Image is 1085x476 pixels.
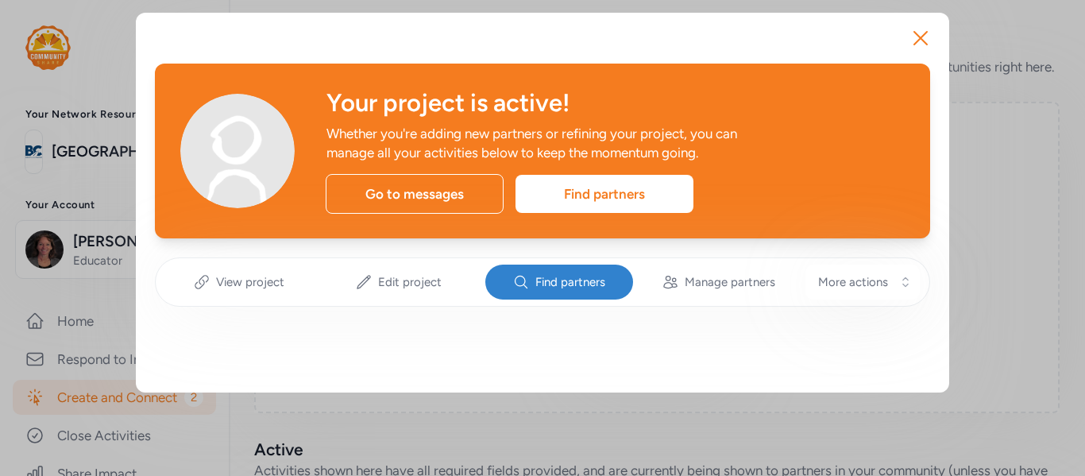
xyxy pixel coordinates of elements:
[685,274,775,290] span: Manage partners
[805,265,920,300] button: More actions
[326,174,504,214] div: Go to messages
[818,274,888,290] span: More actions
[326,124,784,162] div: Whether you're adding new partners or refining your project, you can manage all your activities b...
[378,274,442,290] span: Edit project
[515,175,693,213] div: Find partners
[535,274,605,290] span: Find partners
[326,89,905,118] div: Your project is active!
[180,94,295,208] img: Avatar
[216,274,284,290] span: View project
